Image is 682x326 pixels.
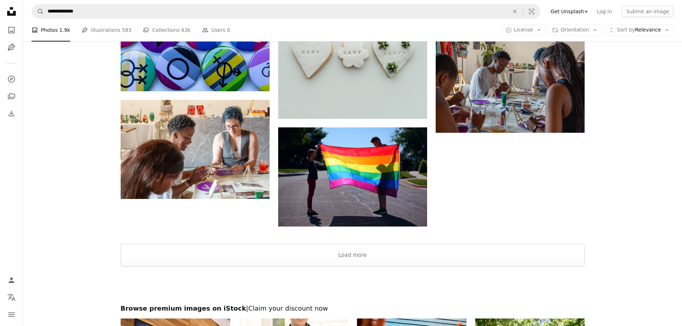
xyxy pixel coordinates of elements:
[523,5,540,18] button: Visual search
[202,19,230,42] a: Users 0
[4,23,19,37] a: Photos
[546,6,592,17] a: Get Unsplash+
[121,146,270,152] a: Three women painting and crafting at a table.
[278,66,427,72] a: a couple of cookies that are next to each other
[4,273,19,287] a: Log in / Sign up
[561,27,589,33] span: Orientation
[617,27,635,33] span: Sort by
[604,24,673,36] button: Sort byRelevance
[514,27,533,33] span: License
[548,24,601,36] button: Orientation
[143,19,190,42] a: Collections 63k
[507,5,523,18] button: Clear
[82,19,131,42] a: Illustrations 583
[122,26,132,34] span: 583
[121,100,270,199] img: Three women painting and crafting at a table.
[4,290,19,305] button: Language
[32,5,44,18] button: Search Unsplash
[121,244,585,267] button: Load more
[622,6,673,17] button: Submit an image
[617,26,661,34] span: Relevance
[227,26,230,34] span: 0
[32,4,541,19] form: Find visuals sitewide
[4,4,19,20] a: Home — Unsplash
[4,72,19,86] a: Explore
[121,304,585,313] h2: Browse premium images on iStock
[278,127,427,227] img: man and girl holding rainbow flag
[181,26,190,34] span: 63k
[4,40,19,54] a: Illustrations
[502,24,546,36] button: License
[592,6,616,17] a: Log in
[4,89,19,103] a: Collections
[4,106,19,121] a: Download History
[278,20,427,119] img: a couple of cookies that are next to each other
[436,34,585,133] img: People painting at a table in an art class.
[246,305,328,312] span: | Claim your discount now
[436,80,585,86] a: People painting at a table in an art class.
[4,307,19,322] button: Menu
[278,174,427,180] a: man and girl holding rainbow flag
